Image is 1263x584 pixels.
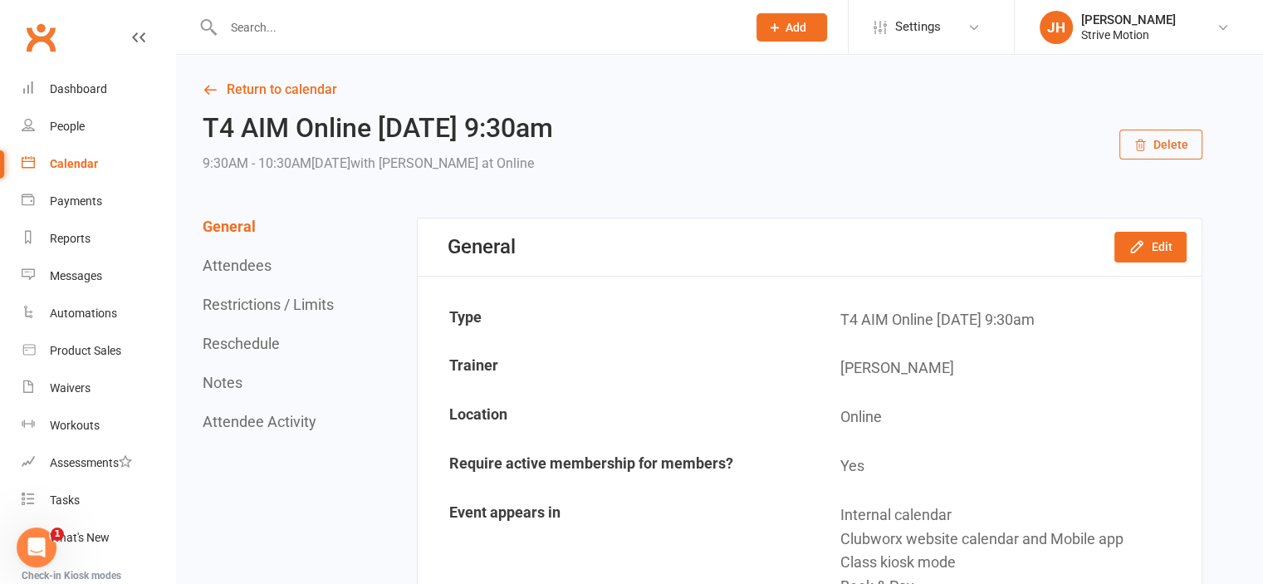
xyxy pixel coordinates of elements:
[22,71,175,108] a: Dashboard
[203,257,272,274] button: Attendees
[1040,11,1073,44] div: JH
[810,394,1200,441] td: Online
[50,120,85,133] div: People
[203,296,334,313] button: Restrictions / Limits
[1081,12,1176,27] div: [PERSON_NAME]
[20,17,61,58] a: Clubworx
[50,344,121,357] div: Product Sales
[22,482,175,519] a: Tasks
[840,528,1188,552] div: Clubworx website calendar and Mobile app
[22,444,175,482] a: Assessments
[482,155,534,171] span: at Online
[50,157,98,170] div: Calendar
[22,407,175,444] a: Workouts
[840,551,1188,575] div: Class kiosk mode
[756,13,827,42] button: Add
[203,374,242,391] button: Notes
[50,456,132,469] div: Assessments
[22,258,175,295] a: Messages
[22,220,175,258] a: Reports
[22,370,175,407] a: Waivers
[895,8,941,46] span: Settings
[786,21,806,34] span: Add
[419,394,809,441] td: Location
[203,218,256,235] button: General
[50,493,80,507] div: Tasks
[419,345,809,392] td: Trainer
[203,335,280,352] button: Reschedule
[419,297,809,344] td: Type
[203,413,316,430] button: Attendee Activity
[50,307,117,320] div: Automations
[22,519,175,557] a: What's New
[419,443,809,490] td: Require active membership for members?
[50,269,102,282] div: Messages
[350,155,478,171] span: with [PERSON_NAME]
[50,232,91,245] div: Reports
[1081,27,1176,42] div: Strive Motion
[810,297,1200,344] td: T4 AIM Online [DATE] 9:30am
[203,78,1202,101] a: Return to calendar
[203,114,553,143] h2: T4 AIM Online [DATE] 9:30am
[22,183,175,220] a: Payments
[50,82,107,96] div: Dashboard
[1114,232,1187,262] button: Edit
[218,16,735,39] input: Search...
[17,528,56,567] iframe: Intercom live chat
[50,194,102,208] div: Payments
[1119,130,1202,159] button: Delete
[810,345,1200,392] td: [PERSON_NAME]
[50,419,100,432] div: Workouts
[50,381,91,395] div: Waivers
[22,145,175,183] a: Calendar
[840,503,1188,528] div: Internal calendar
[50,531,110,544] div: What's New
[22,108,175,145] a: People
[448,235,516,258] div: General
[22,332,175,370] a: Product Sales
[203,152,553,175] div: 9:30AM - 10:30AM[DATE]
[810,443,1200,490] td: Yes
[51,528,64,541] span: 1
[22,295,175,332] a: Automations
